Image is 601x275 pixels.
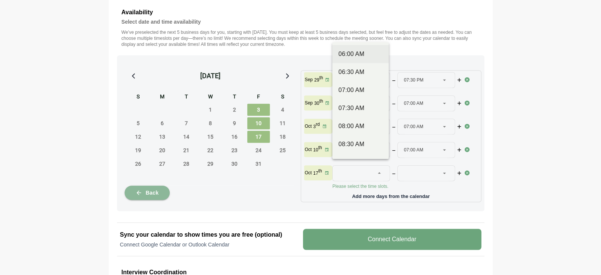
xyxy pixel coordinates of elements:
span: Sunday, October 26, 2025 [127,158,149,170]
span: Tuesday, October 14, 2025 [175,131,198,143]
span: Friday, October 3, 2025 [247,104,270,116]
span: Wednesday, October 1, 2025 [199,104,222,116]
div: 07:00 AM [338,86,383,95]
span: Saturday, October 11, 2025 [271,117,294,129]
span: Wednesday, October 29, 2025 [199,158,222,170]
span: Friday, October 31, 2025 [247,158,270,170]
span: Tuesday, October 28, 2025 [175,158,198,170]
sup: th [319,98,323,104]
span: Friday, October 10, 2025 [247,117,270,129]
span: Sunday, October 19, 2025 [127,144,149,156]
sup: th [318,145,322,150]
span: Monday, October 13, 2025 [151,131,173,143]
h4: Select date and time availability [122,17,480,26]
h3: Availability [122,8,480,17]
span: 07:00 AM [404,142,423,157]
div: S [271,92,294,102]
span: Monday, October 27, 2025 [151,158,173,170]
p: Connect Google Calendar or Outlook Calendar [120,241,298,248]
div: 08:00 AM [338,122,383,131]
span: Tuesday, October 7, 2025 [175,117,198,129]
div: W [199,92,222,102]
span: Saturday, October 18, 2025 [271,131,294,143]
span: Thursday, October 16, 2025 [223,131,246,143]
strong: 17 [313,171,318,176]
p: Add more days from the calendar [304,191,478,199]
p: Sep [305,77,313,83]
span: 07:30 PM [404,73,423,88]
v-button: Connect Calendar [303,229,481,250]
div: 06:30 AM [338,68,383,77]
strong: 3 [313,124,316,129]
p: Please select the time slots. [332,183,464,189]
span: 07:00 AM [404,96,423,111]
span: Thursday, October 9, 2025 [223,117,246,129]
span: Sunday, October 5, 2025 [127,117,149,129]
p: Oct [305,170,312,176]
span: 07:00 AM [404,119,423,134]
span: Thursday, October 2, 2025 [223,104,246,116]
p: Oct [305,147,312,153]
strong: 30 [314,101,319,106]
span: Back [135,186,159,200]
strong: 10 [313,147,318,153]
p: Sep [305,100,313,106]
div: T [223,92,246,102]
span: Thursday, October 23, 2025 [223,144,246,156]
span: Thursday, October 30, 2025 [223,158,246,170]
sup: th [319,75,323,80]
h2: Sync your calendar to show times you are free (optional) [120,230,298,239]
span: Tuesday, October 21, 2025 [175,144,198,156]
div: S [127,92,149,102]
strong: 29 [314,77,319,83]
p: We’ve preselected the next 5 business days for you, starting with [DATE]. You must keep at least ... [122,29,480,47]
sup: th [318,168,322,174]
span: Monday, October 6, 2025 [151,117,173,129]
p: Oct [305,123,312,129]
span: Wednesday, October 15, 2025 [199,131,222,143]
div: 07:30 AM [338,104,383,113]
span: Friday, October 24, 2025 [247,144,270,156]
span: Wednesday, October 22, 2025 [199,144,222,156]
div: 08:30 AM [338,140,383,149]
div: 09:00 AM [338,158,383,167]
div: [DATE] [200,71,221,81]
span: Sunday, October 12, 2025 [127,131,149,143]
div: M [151,92,173,102]
span: Friday, October 17, 2025 [247,131,270,143]
span: Monday, October 20, 2025 [151,144,173,156]
button: Back [125,186,170,200]
div: T [175,92,198,102]
sup: rd [316,122,320,127]
div: 06:00 AM [338,50,383,59]
span: Saturday, October 25, 2025 [271,144,294,156]
div: F [247,92,270,102]
span: Saturday, October 4, 2025 [271,104,294,116]
span: Wednesday, October 8, 2025 [199,117,222,129]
